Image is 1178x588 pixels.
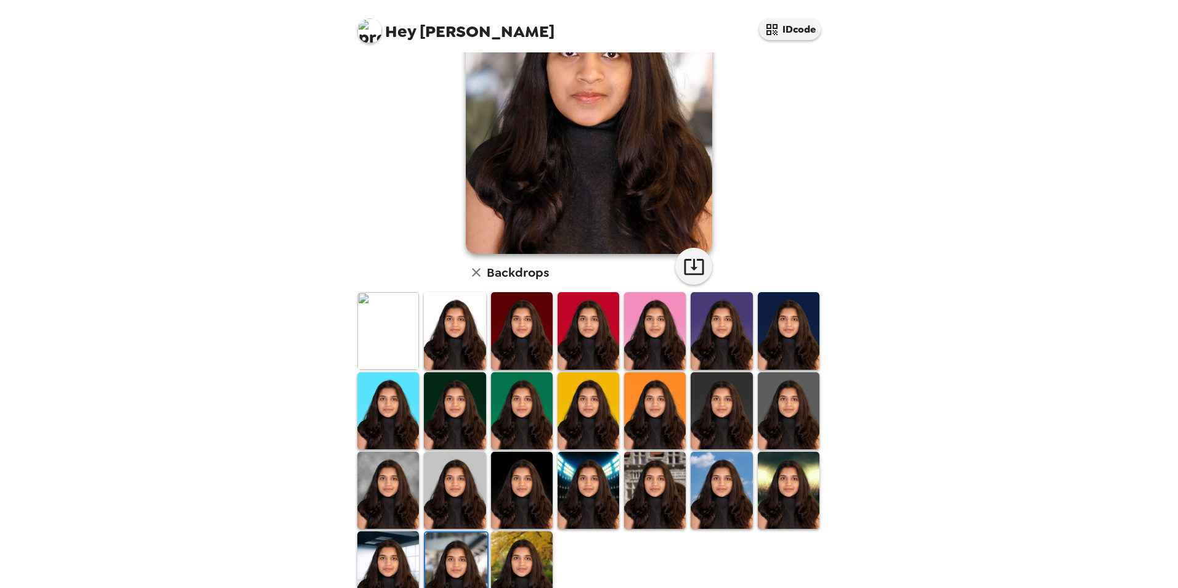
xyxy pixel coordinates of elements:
[357,18,382,43] img: profile pic
[357,292,419,369] img: Original
[759,18,821,40] button: IDcode
[357,12,554,40] span: [PERSON_NAME]
[385,20,416,43] span: Hey
[487,263,549,282] h6: Backdrops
